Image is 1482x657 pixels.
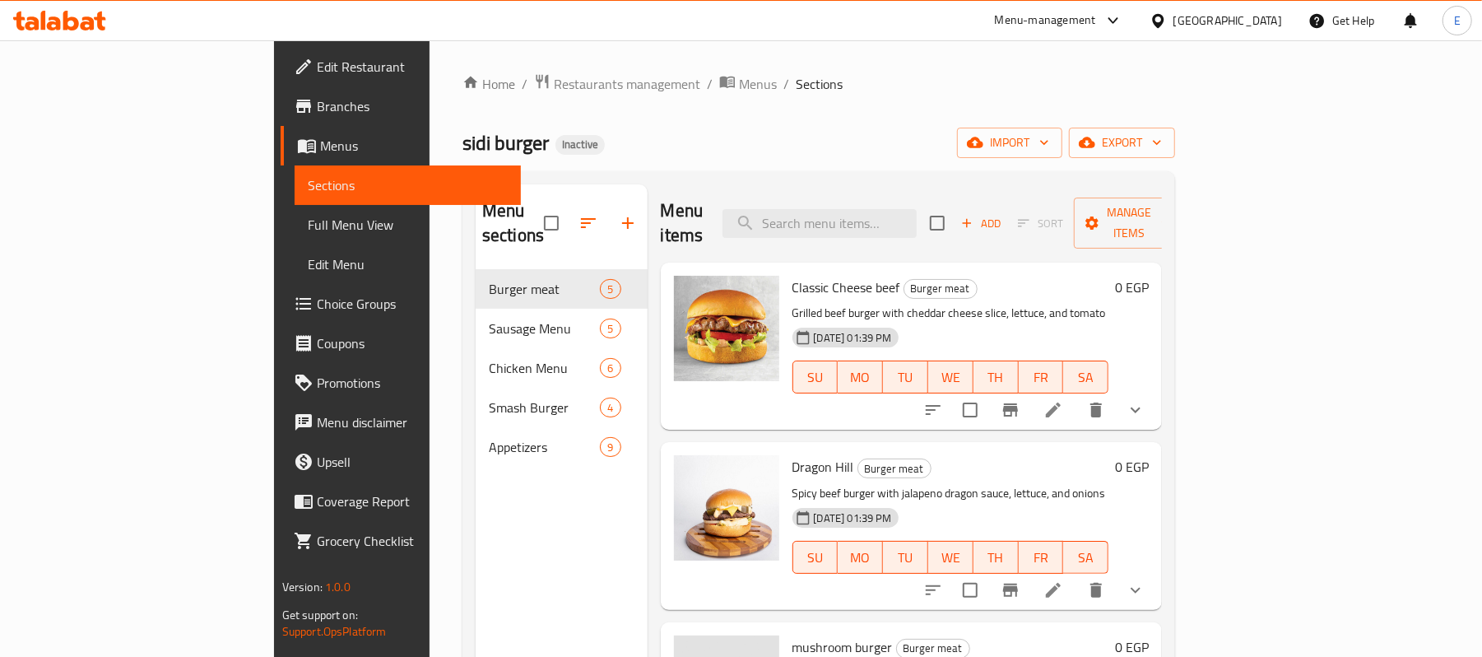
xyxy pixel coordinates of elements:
[281,521,522,561] a: Grocery Checklist
[281,324,522,363] a: Coupons
[1082,133,1162,153] span: export
[534,73,700,95] a: Restaurants management
[489,358,600,378] span: Chicken Menu
[1116,571,1155,610] button: show more
[476,348,648,388] div: Chicken Menu6
[858,459,931,478] span: Burger meat
[601,321,620,337] span: 5
[489,398,600,417] div: Smash Burger
[674,455,779,561] img: Dragon Hill
[674,276,779,381] img: Classic Cheese beef
[325,576,351,598] span: 1.0.0
[739,74,777,94] span: Menus
[838,361,883,394] button: MO
[928,541,973,574] button: WE
[295,245,522,284] a: Edit Menu
[281,47,522,86] a: Edit Restaurant
[476,388,648,427] div: Smash Burger4
[282,604,358,626] span: Get support on:
[1070,366,1102,389] span: SA
[953,573,987,608] span: Select to update
[554,74,700,94] span: Restaurants management
[890,366,922,389] span: TU
[980,546,1012,570] span: TH
[1063,541,1108,574] button: SA
[792,454,854,479] span: Dragon Hill
[282,621,387,642] a: Support.OpsPlatform
[476,263,648,473] nav: Menu sections
[317,531,509,551] span: Grocery Checklist
[792,541,839,574] button: SU
[281,126,522,165] a: Menus
[601,282,620,297] span: 5
[320,136,509,156] span: Menus
[783,74,789,94] li: /
[838,541,883,574] button: MO
[935,546,967,570] span: WE
[913,571,953,610] button: sort-choices
[308,215,509,235] span: Full Menu View
[317,333,509,353] span: Coupons
[883,541,928,574] button: TU
[601,400,620,416] span: 4
[281,363,522,403] a: Promotions
[883,361,928,394] button: TU
[489,279,600,299] span: Burger meat
[1173,12,1282,30] div: [GEOGRAPHIC_DATA]
[928,361,973,394] button: WE
[661,198,704,248] h2: Menu items
[555,135,605,155] div: Inactive
[959,214,1003,233] span: Add
[1074,198,1184,249] button: Manage items
[476,269,648,309] div: Burger meat5
[317,452,509,472] span: Upsell
[317,57,509,77] span: Edit Restaurant
[317,96,509,116] span: Branches
[719,73,777,95] a: Menus
[317,492,509,511] span: Coverage Report
[995,11,1096,30] div: Menu-management
[913,390,953,430] button: sort-choices
[476,427,648,467] div: Appetizers9
[973,541,1019,574] button: TH
[308,254,509,274] span: Edit Menu
[1025,366,1057,389] span: FR
[807,330,899,346] span: [DATE] 01:39 PM
[904,279,977,298] span: Burger meat
[1043,400,1063,420] a: Edit menu item
[462,73,1175,95] nav: breadcrumb
[1070,546,1102,570] span: SA
[281,482,522,521] a: Coverage Report
[800,546,832,570] span: SU
[600,398,620,417] div: items
[792,303,1109,324] p: Grilled beef burger with cheddar cheese slice, lettuce, and tomato
[600,437,620,457] div: items
[295,165,522,205] a: Sections
[844,366,876,389] span: MO
[317,412,509,432] span: Menu disclaimer
[522,74,527,94] li: /
[601,361,620,376] span: 6
[796,74,843,94] span: Sections
[608,203,648,243] button: Add section
[281,86,522,126] a: Branches
[980,366,1012,389] span: TH
[707,74,713,94] li: /
[476,309,648,348] div: Sausage Menu5
[489,437,600,457] span: Appetizers
[462,124,549,161] span: sidi burger
[970,133,1049,153] span: import
[957,128,1062,158] button: import
[281,442,522,482] a: Upsell
[955,211,1007,236] button: Add
[1043,580,1063,600] a: Edit menu item
[1115,276,1149,299] h6: 0 EGP
[308,175,509,195] span: Sections
[792,275,900,300] span: Classic Cheese beef
[601,440,620,455] span: 9
[600,319,620,338] div: items
[800,366,832,389] span: SU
